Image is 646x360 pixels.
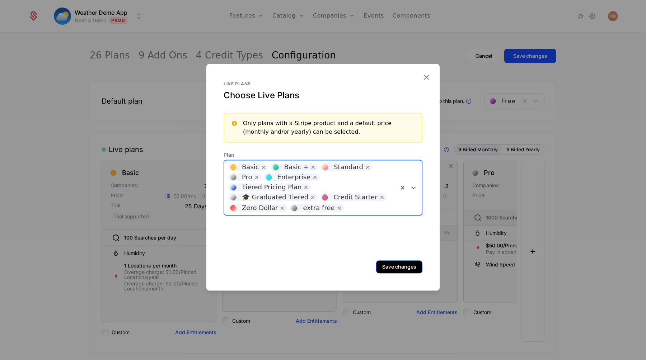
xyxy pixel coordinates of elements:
[301,183,311,191] div: Remove [object Object]
[252,173,262,181] div: Remove [object Object]
[309,163,318,171] div: Remove [object Object]
[259,163,268,171] div: Remove [object Object]
[278,204,287,212] div: Remove [object Object]
[243,119,416,136] div: Only plans with a Stripe product and a default price (monthly and/or yearly) can be selected.
[242,205,278,211] div: Zero Dollar
[242,194,308,200] div: 🎓 Graduated Tiered
[378,193,387,201] div: Remove [object Object]
[363,163,373,171] div: Remove [object Object]
[334,164,363,170] div: Standard
[224,81,422,87] div: Live plans
[333,194,377,200] div: Credit Starter
[242,174,252,180] div: Pro
[308,193,318,201] div: Remove [object Object]
[224,90,422,101] div: Choose Live Plans
[224,151,422,158] span: Plan
[335,204,344,212] div: Remove [object Object]
[242,184,301,190] div: Tiered Pricing Plan
[310,173,320,181] div: Remove [object Object]
[376,260,422,273] button: Save changes
[242,164,259,170] div: Basic
[303,205,334,211] div: extra free
[284,164,309,170] div: Basic +
[277,174,311,180] div: Enterprise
